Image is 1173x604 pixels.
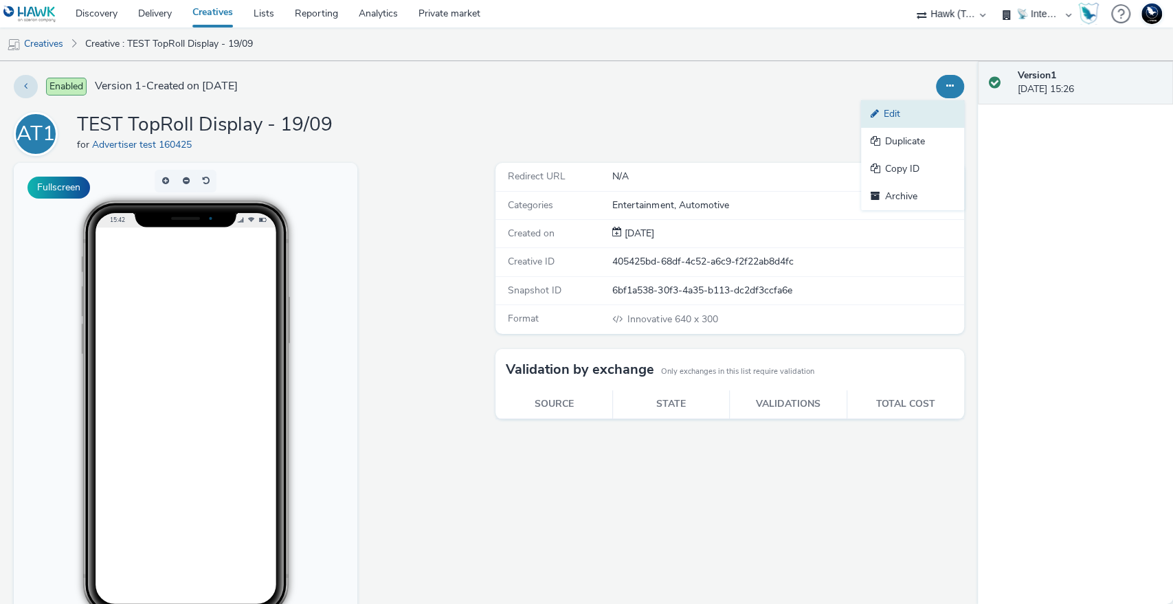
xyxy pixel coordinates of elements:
[861,128,964,155] a: Duplicate
[612,255,962,269] div: 405425bd-68df-4c52-a6c9-f2f22ab8d4fc
[506,359,654,380] h3: Validation by exchange
[1078,3,1104,25] a: Hawk Academy
[861,155,964,183] a: Copy ID
[626,313,717,326] span: 640 x 300
[16,115,55,153] div: AT1
[861,100,964,128] a: Edit
[92,138,197,151] a: Advertiser test 160425
[96,53,111,60] span: 15:42
[612,284,962,298] div: 6bf1a538-30f3-4a35-b113-dc2df3ccfa6e
[508,312,539,325] span: Format
[1018,69,1056,82] strong: Version 1
[627,313,674,326] span: Innovative
[508,170,566,183] span: Redirect URL
[1018,69,1162,97] div: [DATE] 15:26
[730,390,847,418] th: Validations
[7,38,21,52] img: mobile
[613,390,730,418] th: State
[78,27,260,60] a: Creative : TEST TopRoll Display - 19/09
[508,227,555,240] span: Created on
[14,127,63,140] a: AT1
[508,255,555,268] span: Creative ID
[612,199,962,212] div: Entertainment, Automotive
[847,390,963,418] th: Total cost
[1078,3,1099,25] img: Hawk Academy
[1141,3,1162,24] img: Support Hawk
[495,390,612,418] th: Source
[77,138,92,151] span: for
[95,78,238,94] span: Version 1 - Created on [DATE]
[622,227,654,240] span: [DATE]
[622,227,654,241] div: Creation 19 September 2025, 15:26
[27,177,90,199] button: Fullscreen
[508,284,561,297] span: Snapshot ID
[3,5,56,23] img: undefined Logo
[46,78,87,96] span: Enabled
[612,170,629,183] span: N/A
[861,183,964,210] a: Archive
[661,366,814,377] small: Only exchanges in this list require validation
[77,112,333,138] h1: TEST TopRoll Display - 19/09
[508,199,553,212] span: Categories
